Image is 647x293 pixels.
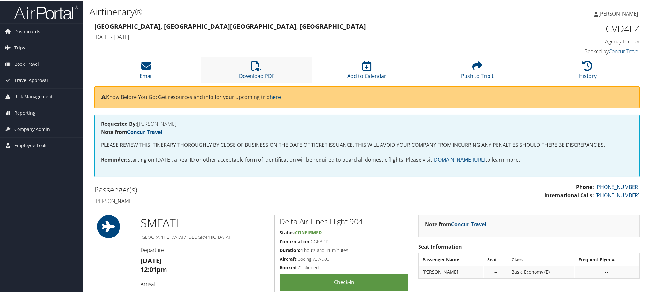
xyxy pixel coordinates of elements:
[101,155,127,162] strong: Reminder:
[484,253,508,265] th: Seat
[575,253,639,265] th: Frequent Flyer #
[239,63,274,79] a: Download PDF
[544,191,594,198] strong: International Calls:
[594,3,644,22] a: [PERSON_NAME]
[101,155,633,163] p: Starting on [DATE], a Real ID or other acceptable form of identification will be required to boar...
[14,4,78,19] img: airportal-logo.png
[101,128,162,135] strong: Note from
[578,268,635,274] div: --
[101,140,633,148] p: PLEASE REVIEW THIS ITINERARY THOROUGHLY BY CLOSE OF BUSINESS ON THE DATE OF TICKET ISSUANCE. THIS...
[598,9,638,16] span: [PERSON_NAME]
[14,137,48,153] span: Employee Tools
[280,215,408,226] h2: Delta Air Lines Flight 904
[508,265,574,277] td: Basic Economy (E)
[432,155,485,162] a: [DOMAIN_NAME][URL]
[511,37,640,44] h4: Agency Locator
[595,183,640,190] a: [PHONE_NUMBER]
[347,63,386,79] a: Add to Calendar
[94,183,362,194] h2: Passenger(s)
[101,120,633,125] h4: [PERSON_NAME]
[89,4,459,18] h1: Airtinerary®
[14,23,40,39] span: Dashboards
[280,255,408,261] h5: Boeing 737-900
[511,21,640,34] h1: CVD4FZ
[451,220,486,227] a: Concur Travel
[280,246,408,252] h5: 4 hours and 41 minutes
[280,264,408,270] h5: Confirmed
[141,233,270,239] h5: [GEOGRAPHIC_DATA] / [GEOGRAPHIC_DATA]
[280,229,295,235] strong: Status:
[280,264,298,270] strong: Booked:
[14,71,48,87] span: Travel Approval
[127,128,162,135] a: Concur Travel
[141,264,167,273] strong: 12:01pm
[280,255,297,261] strong: Aircraft:
[141,280,270,287] h4: Arrival
[425,220,486,227] strong: Note from
[508,253,574,265] th: Class
[576,183,594,190] strong: Phone:
[101,119,137,126] strong: Requested By:
[101,92,633,101] p: Know Before You Go: Get resources and info for your upcoming trip
[280,273,408,290] a: Check-in
[418,242,462,249] strong: Seat Information
[141,214,270,230] h1: SMF ATL
[579,63,597,79] a: History
[94,197,362,204] h4: [PERSON_NAME]
[14,120,50,136] span: Company Admin
[609,47,640,54] a: Concur Travel
[94,33,501,40] h4: [DATE] - [DATE]
[14,88,53,104] span: Risk Management
[280,246,300,252] strong: Duration:
[419,265,483,277] td: [PERSON_NAME]
[280,237,408,244] h5: GGKBDD
[280,237,311,244] strong: Confirmation:
[14,104,35,120] span: Reporting
[14,39,25,55] span: Trips
[419,253,483,265] th: Passenger Name
[141,255,162,264] strong: [DATE]
[461,63,494,79] a: Push to Tripit
[141,245,270,252] h4: Departure
[295,229,322,235] span: Confirmed
[487,268,505,274] div: --
[511,47,640,54] h4: Booked by
[270,93,281,100] a: here
[94,21,366,30] strong: [GEOGRAPHIC_DATA], [GEOGRAPHIC_DATA] [GEOGRAPHIC_DATA], [GEOGRAPHIC_DATA]
[140,63,153,79] a: Email
[14,55,39,71] span: Book Travel
[595,191,640,198] a: [PHONE_NUMBER]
